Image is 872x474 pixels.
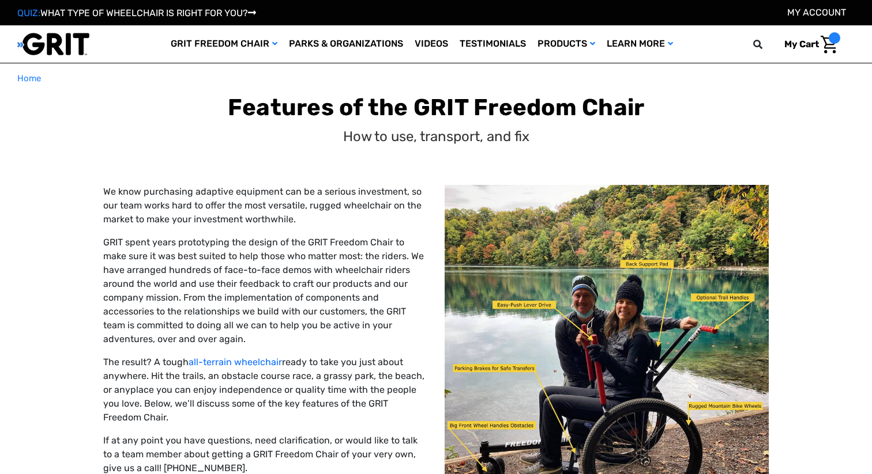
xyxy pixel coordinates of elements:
[283,25,409,63] a: Parks & Organizations
[409,25,454,63] a: Videos
[17,7,40,18] span: QUIZ:
[189,357,282,367] a: all-terrain wheelchair
[343,126,529,147] p: How to use, transport, and fix
[103,355,427,424] p: The result? A tough ready to take you just about anywhere. Hit the trails, an obstacle course rac...
[532,25,601,63] a: Products
[17,73,41,84] span: Home
[776,32,840,56] a: Cart with 0 items
[454,25,532,63] a: Testimonials
[787,7,846,18] a: Account
[758,32,776,56] input: Search
[17,32,89,56] img: GRIT All-Terrain Wheelchair and Mobility Equipment
[17,72,41,85] a: Home
[228,94,645,121] b: Features of the GRIT Freedom Chair
[165,25,283,63] a: GRIT Freedom Chair
[103,236,427,346] p: GRIT spent years prototyping the design of the GRIT Freedom Chair to make sure it was best suited...
[17,72,855,85] nav: Breadcrumb
[17,7,256,18] a: QUIZ:WHAT TYPE OF WHEELCHAIR IS RIGHT FOR YOU?
[784,39,819,50] span: My Cart
[601,25,679,63] a: Learn More
[103,185,427,226] p: We know purchasing adaptive equipment can be a serious investment, so our team works hard to offe...
[821,36,837,54] img: Cart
